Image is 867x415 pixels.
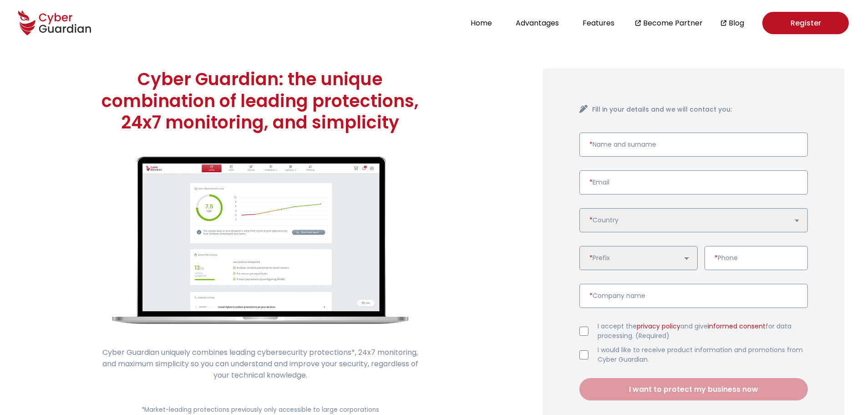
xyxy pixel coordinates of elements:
label: I accept the and give for data processing. (Required) [598,322,808,341]
button: Features [580,17,617,29]
h1: Cyber Guardian: the unique combination of leading protections, 24x7 monitoring, and simplicity [101,68,420,133]
button: Advantages [513,17,562,29]
a: informed consent [708,322,766,331]
p: Cyber Guardian uniquely combines leading cybersecurity protections*, 24x7 monitoring, and maximum... [101,347,420,381]
button: I want to protect my business now [579,378,808,400]
a: Register [762,12,849,34]
small: *Market-leading protections previously only accessible to large corporations [142,405,379,414]
h4: Fill in your details and we will contact you: [592,105,808,114]
a: Blog [729,17,744,29]
a: privacy policy [637,322,680,331]
img: cyberguardian-home [112,156,408,324]
label: I would like to receive product information and promotions from Cyber Guardian. [598,345,808,364]
a: Become Partner [643,17,703,29]
input: Enter a valid phone number. [705,246,808,270]
button: Home [468,17,495,29]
